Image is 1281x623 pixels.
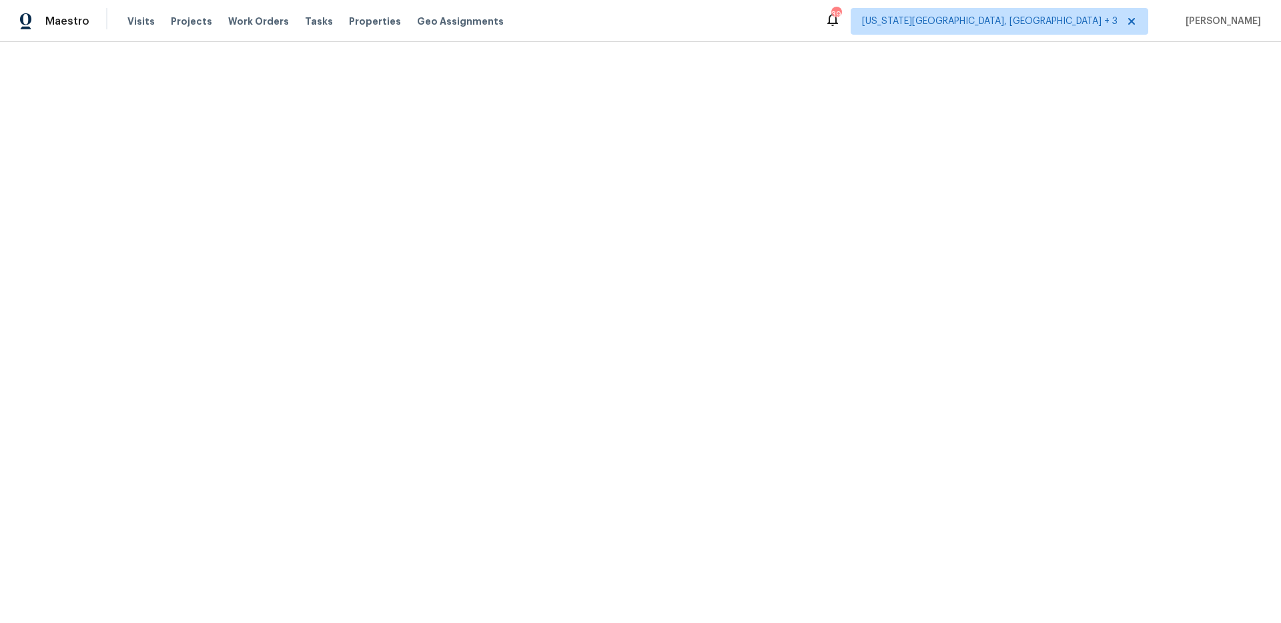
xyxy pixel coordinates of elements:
[45,15,89,28] span: Maestro
[305,17,333,26] span: Tasks
[349,15,401,28] span: Properties
[228,15,289,28] span: Work Orders
[1180,15,1261,28] span: [PERSON_NAME]
[831,8,841,21] div: 39
[127,15,155,28] span: Visits
[862,15,1118,28] span: [US_STATE][GEOGRAPHIC_DATA], [GEOGRAPHIC_DATA] + 3
[417,15,504,28] span: Geo Assignments
[171,15,212,28] span: Projects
